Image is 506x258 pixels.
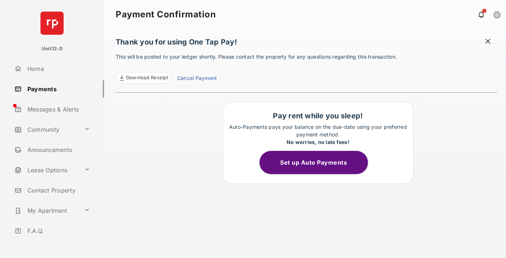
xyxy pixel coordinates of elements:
h1: Pay rent while you sleep! [227,111,409,120]
a: Contact Property [12,182,104,199]
a: Messages & Alerts [12,101,104,118]
img: svg+xml;base64,PHN2ZyB4bWxucz0iaHR0cDovL3d3dy53My5vcmcvMjAwMC9zdmciIHdpZHRoPSI2NCIgaGVpZ2h0PSI2NC... [40,12,64,35]
p: Unit12-D [42,45,63,52]
strong: Payment Confirmation [116,10,216,19]
p: Auto-Payments pays your balance on the due-date using your preferred payment method. [227,123,409,146]
a: My Apartment [12,202,81,219]
button: Set up Auto Payments [260,151,368,174]
a: Lease Options [12,161,81,179]
span: Download Receipt [126,74,168,81]
a: Payments [12,80,104,98]
a: F.A.Q. [12,222,104,240]
a: Cancel Payment [177,74,217,84]
a: Download Receipt [116,72,171,84]
h1: Thank you for using One Tap Pay! [116,38,497,50]
a: Set up Auto Payments [260,159,377,166]
div: No worries, no late fees! [227,138,409,146]
a: Announcements [12,141,104,158]
a: Home [12,60,104,77]
a: Community [12,121,81,138]
p: This will be posted to your ledger shortly. Please contact the property for any questions regardi... [116,53,497,84]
